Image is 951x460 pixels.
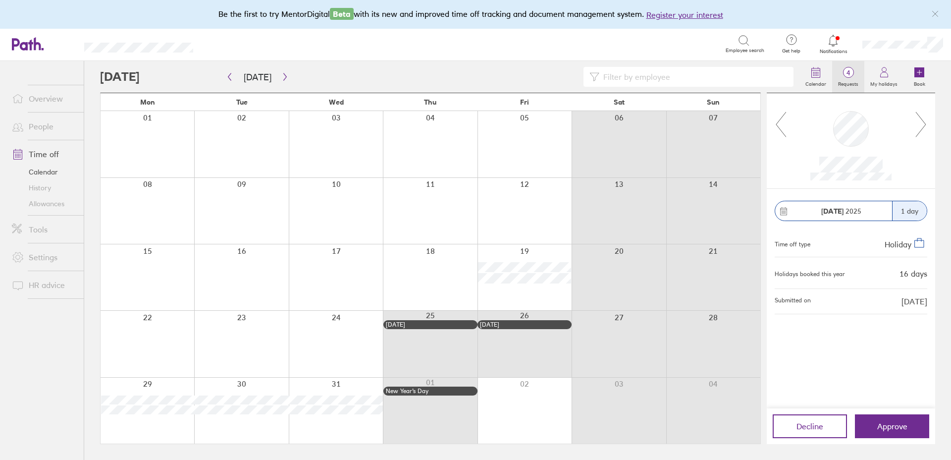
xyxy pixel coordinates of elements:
[855,414,929,438] button: Approve
[817,49,849,55] span: Notifications
[4,196,84,212] a: Allowances
[218,8,733,21] div: Be the first to try MentorDigital with its new and improved time off tracking and document manage...
[901,297,927,306] span: [DATE]
[817,34,849,55] a: Notifications
[4,164,84,180] a: Calendar
[877,422,907,431] span: Approve
[799,61,832,93] a: Calendar
[599,67,788,86] input: Filter by employee
[775,237,810,249] div: Time off type
[864,61,903,93] a: My holidays
[726,48,764,54] span: Employee search
[885,239,911,249] span: Holiday
[140,98,155,106] span: Mon
[821,207,844,216] strong: [DATE]
[773,414,847,438] button: Decline
[236,69,279,85] button: [DATE]
[892,201,927,221] div: 1 day
[799,78,832,87] label: Calendar
[220,39,245,48] div: Search
[775,48,807,54] span: Get help
[832,78,864,87] label: Requests
[832,69,864,77] span: 4
[386,388,475,395] div: New Year’s Day
[480,321,569,328] div: [DATE]
[4,144,84,164] a: Time off
[646,9,723,21] button: Register your interest
[614,98,625,106] span: Sat
[424,98,436,106] span: Thu
[4,220,84,239] a: Tools
[821,207,861,215] span: 2025
[520,98,529,106] span: Fri
[4,89,84,109] a: Overview
[864,78,903,87] label: My holidays
[236,98,248,106] span: Tue
[329,98,344,106] span: Wed
[903,61,935,93] a: Book
[707,98,720,106] span: Sun
[4,275,84,295] a: HR advice
[908,78,931,87] label: Book
[832,61,864,93] a: 4Requests
[4,180,84,196] a: History
[775,271,845,278] div: Holidays booked this year
[4,116,84,136] a: People
[330,8,354,20] span: Beta
[386,321,475,328] div: [DATE]
[4,247,84,267] a: Settings
[796,422,823,431] span: Decline
[775,297,811,306] span: Submitted on
[899,269,927,278] div: 16 days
